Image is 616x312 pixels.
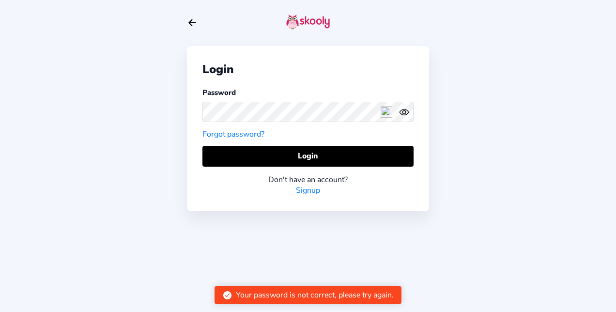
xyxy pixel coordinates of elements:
[236,290,394,300] div: Your password is not correct, please try again.
[296,185,320,196] a: Signup
[202,129,264,140] a: Forgot password?
[202,62,414,77] div: Login
[202,146,414,167] button: Login
[399,107,414,117] button: eye outlineeye off outline
[381,106,392,118] img: npw-badge-icon-locked.svg
[187,17,198,28] button: arrow back outline
[202,174,414,185] div: Don't have an account?
[399,107,409,117] ion-icon: eye outline
[222,290,232,300] ion-icon: checkmark circle
[286,14,330,30] img: skooly-logo.png
[202,88,236,97] label: Password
